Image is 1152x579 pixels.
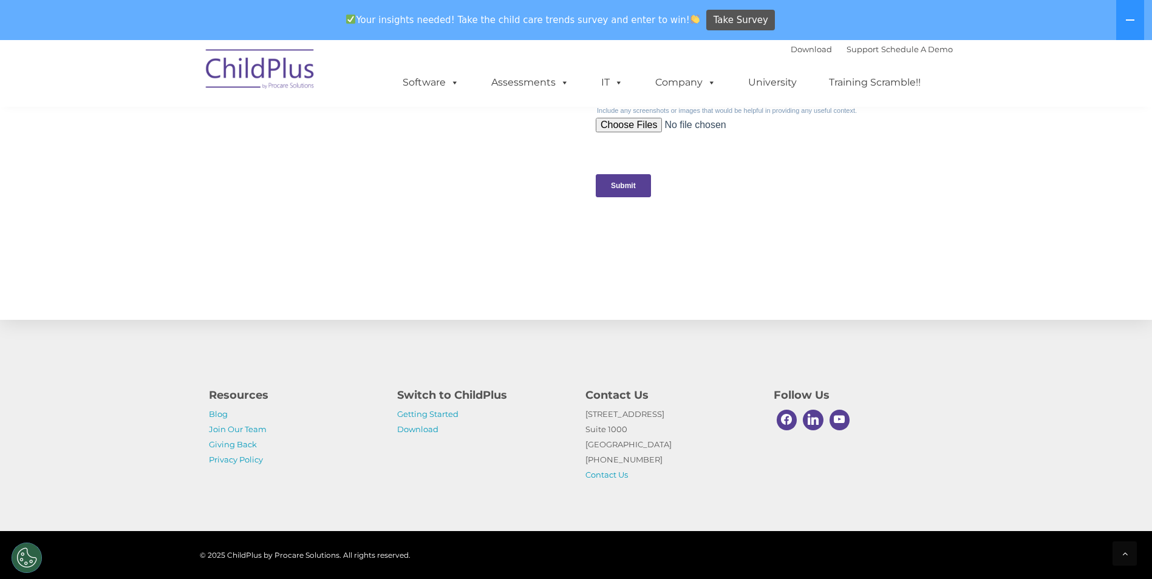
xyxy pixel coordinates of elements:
a: Privacy Policy [209,455,263,464]
h4: Resources [209,387,379,404]
span: Phone number [169,130,220,139]
p: [STREET_ADDRESS] Suite 1000 [GEOGRAPHIC_DATA] [PHONE_NUMBER] [585,407,755,482]
a: Facebook [774,407,800,433]
a: Assessments [479,70,581,95]
a: Download [791,44,832,54]
button: Cookies Settings [12,543,42,573]
a: Join Our Team [209,424,267,434]
span: Take Survey [714,10,768,31]
h4: Contact Us [585,387,755,404]
a: Schedule A Demo [881,44,953,54]
a: Giving Back [209,439,257,449]
a: Take Survey [706,10,775,31]
a: IT [589,70,635,95]
img: 👏 [690,15,700,24]
a: Software [390,70,471,95]
font: | [791,44,953,54]
a: University [736,70,809,95]
a: Blog [209,409,228,419]
img: ChildPlus by Procare Solutions [200,41,321,101]
span: © 2025 ChildPlus by Procare Solutions. All rights reserved. [200,550,411,560]
a: Youtube [827,407,853,433]
span: Last name [169,80,206,89]
a: Support [847,44,879,54]
a: Getting Started [397,409,458,419]
h4: Switch to ChildPlus [397,387,567,404]
a: Linkedin [800,407,827,433]
a: Contact Us [585,470,628,479]
a: Training Scramble!! [817,70,933,95]
a: Download [397,424,438,434]
img: ✅ [346,15,355,24]
span: Your insights needed! Take the child care trends survey and enter to win! [341,8,705,32]
a: Company [643,70,728,95]
h4: Follow Us [774,387,944,404]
